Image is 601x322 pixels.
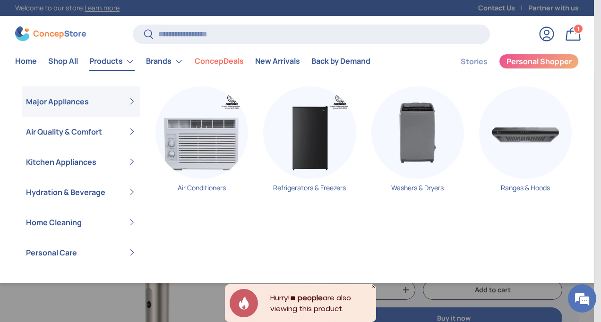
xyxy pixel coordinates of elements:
[155,5,178,27] div: Minimize live chat window
[371,284,376,289] div: Close
[311,52,370,70] a: Back by Demand
[48,52,78,70] a: Shop All
[195,52,244,70] a: ConcepDeals
[255,52,300,70] a: New Arrivals
[15,52,370,71] nav: Primary
[140,52,189,71] summary: Brands
[5,219,180,252] textarea: Type your message and hit 'Enter'
[499,54,579,69] a: Personal Shopper
[461,52,488,71] a: Stories
[507,58,572,65] span: Personal Shopper
[577,25,580,32] span: 1
[55,99,130,195] span: We're online!
[49,53,159,65] div: Chat with us now
[15,52,37,70] a: Home
[15,26,86,41] img: ConcepStore
[84,52,140,71] summary: Products
[438,52,579,71] nav: Secondary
